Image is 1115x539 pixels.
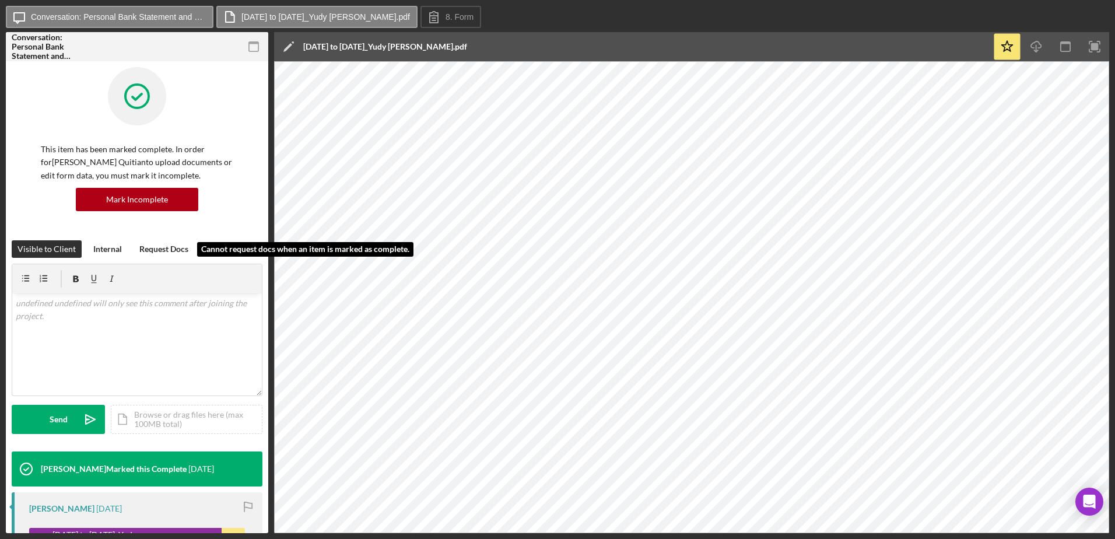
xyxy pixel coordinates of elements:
button: Internal [87,240,128,258]
div: Send [50,405,68,434]
div: Visible to Client [17,240,76,258]
label: 8. Form [446,12,474,22]
div: [PERSON_NAME] Marked this Complete [41,464,187,474]
div: Internal [93,240,122,258]
button: Request Docs [134,240,194,258]
div: Conversation: Personal Bank Statement and Paystub ([PERSON_NAME]) [12,33,93,61]
button: Send [12,405,105,434]
button: [DATE] to [DATE]_Yudy [PERSON_NAME].pdf [216,6,418,28]
div: [DATE] to [DATE]_Yudy [PERSON_NAME].pdf [303,42,467,51]
div: Mark Incomplete [106,188,168,211]
button: Visible to Client [12,240,82,258]
p: This item has been marked complete. In order for [PERSON_NAME] Quitian to upload documents or edi... [41,143,233,182]
div: Request Docs [139,240,188,258]
time: 2025-09-20 22:08 [188,464,214,474]
button: 8. Form [420,6,481,28]
div: Open Intercom Messenger [1075,488,1103,516]
label: Conversation: Personal Bank Statement and Paystub ([PERSON_NAME]) [31,12,206,22]
time: 2025-09-20 20:42 [96,504,122,513]
button: Conversation: Personal Bank Statement and Paystub ([PERSON_NAME]) [6,6,213,28]
button: Mark Incomplete [76,188,198,211]
div: [PERSON_NAME] [29,504,94,513]
label: [DATE] to [DATE]_Yudy [PERSON_NAME].pdf [241,12,410,22]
